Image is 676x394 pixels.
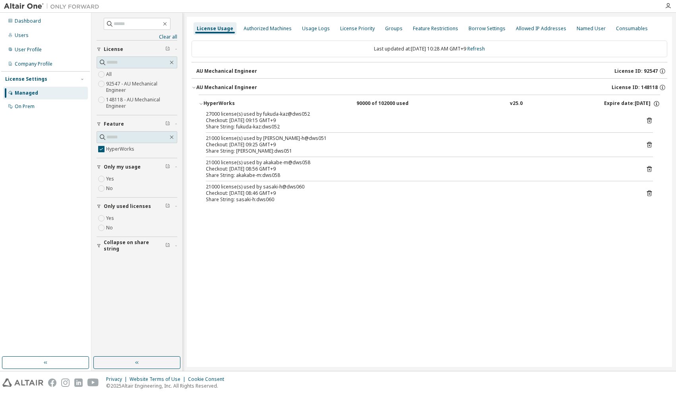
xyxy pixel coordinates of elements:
[165,243,170,249] span: Clear filter
[206,166,634,172] div: Checkout: [DATE] 08:56 GMT+9
[616,25,648,32] div: Consumables
[516,25,566,32] div: Allowed IP Addresses
[165,121,170,127] span: Clear filter
[614,68,658,74] span: License ID: 92547
[106,213,116,223] label: Yes
[106,184,114,193] label: No
[612,84,658,91] span: License ID: 148118
[97,34,177,40] a: Clear all
[106,382,229,389] p: © 2025 Altair Engineering, Inc. All Rights Reserved.
[244,25,292,32] div: Authorized Machines
[203,100,275,107] div: HyperWorks
[302,25,330,32] div: Usage Logs
[196,68,257,74] div: AU Mechanical Engineer
[196,62,667,80] button: AU Mechanical EngineerLicense ID: 92547
[15,47,42,53] div: User Profile
[97,237,177,254] button: Collapse on share string
[206,172,634,179] div: Share String: akakabe-m:dws058
[104,121,124,127] span: Feature
[15,32,29,39] div: Users
[97,115,177,133] button: Feature
[61,378,70,387] img: instagram.svg
[188,376,229,382] div: Cookie Consent
[106,95,177,111] label: 148118 - AU Mechanical Engineer
[199,95,660,113] button: HyperWorks90000 of 102000 usedv25.0Expire date:[DATE]
[510,100,523,107] div: v25.0
[197,25,233,32] div: License Usage
[413,25,458,32] div: Feature Restrictions
[97,41,177,58] button: License
[206,196,634,203] div: Share String: sasaki-h:dws060
[87,378,99,387] img: youtube.svg
[4,2,103,10] img: Altair One
[206,124,634,130] div: Share String: fukuda-kaz:dws052
[206,135,634,142] div: 21000 license(s) used by [PERSON_NAME]-h@dws051
[15,61,52,67] div: Company Profile
[206,117,634,124] div: Checkout: [DATE] 09:15 GMT+9
[15,90,38,96] div: Managed
[165,203,170,210] span: Clear filter
[15,103,35,110] div: On Prem
[106,144,136,154] label: HyperWorks
[165,164,170,170] span: Clear filter
[97,158,177,176] button: Only my usage
[104,46,123,52] span: License
[106,174,116,184] label: Yes
[206,190,634,196] div: Checkout: [DATE] 08:46 GMT+9
[192,41,667,57] div: Last updated at: [DATE] 10:28 AM GMT+9
[165,46,170,52] span: Clear filter
[106,70,113,79] label: All
[340,25,375,32] div: License Priority
[104,164,141,170] span: Only my usage
[2,378,43,387] img: altair_logo.svg
[577,25,606,32] div: Named User
[356,100,428,107] div: 90000 of 102000 used
[106,79,177,95] label: 92547 - AU Mechanical Engineer
[104,203,151,210] span: Only used licenses
[196,84,257,91] div: AU Mechanical Engineer
[130,376,188,382] div: Website Terms of Use
[206,148,634,154] div: Share String: [PERSON_NAME]:dws051
[15,18,41,24] div: Dashboard
[206,184,634,190] div: 21000 license(s) used by sasaki-h@dws060
[106,223,114,233] label: No
[467,45,485,52] a: Refresh
[206,142,634,148] div: Checkout: [DATE] 09:25 GMT+9
[104,239,165,252] span: Collapse on share string
[5,76,47,82] div: License Settings
[604,100,660,107] div: Expire date: [DATE]
[469,25,506,32] div: Borrow Settings
[385,25,403,32] div: Groups
[74,378,83,387] img: linkedin.svg
[97,198,177,215] button: Only used licenses
[192,79,667,96] button: AU Mechanical EngineerLicense ID: 148118
[106,376,130,382] div: Privacy
[206,159,634,166] div: 21000 license(s) used by akakabe-m@dws058
[206,111,634,117] div: 27000 license(s) used by fukuda-kaz@dws052
[48,378,56,387] img: facebook.svg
